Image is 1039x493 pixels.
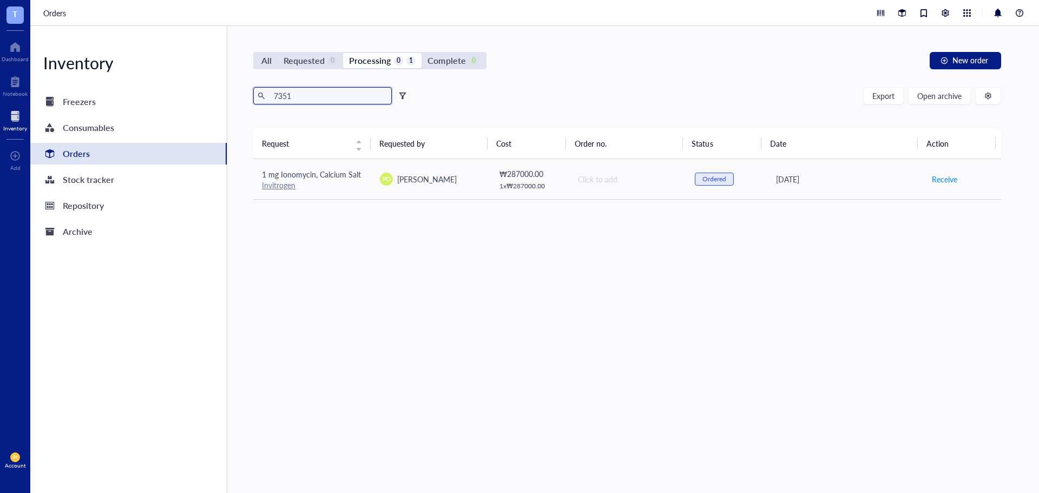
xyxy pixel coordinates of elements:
[566,128,683,159] th: Order no.
[952,56,988,64] span: New order
[261,53,272,68] div: All
[2,38,29,62] a: Dashboard
[3,125,27,132] div: Inventory
[382,174,391,183] span: PO
[63,94,96,109] div: Freezers
[63,198,104,213] div: Repository
[930,52,1001,69] button: New order
[917,91,962,100] span: Open archive
[30,143,227,165] a: Orders
[30,195,227,216] a: Repository
[428,53,465,68] div: Complete
[2,56,29,62] div: Dashboard
[63,172,114,187] div: Stock tracker
[30,91,227,113] a: Freezers
[499,182,560,190] div: 1 x ₩ 287000.00
[702,175,726,183] div: Ordered
[872,91,895,100] span: Export
[262,180,295,190] a: Invitrogen
[30,169,227,190] a: Stock tracker
[43,7,68,19] a: Orders
[30,221,227,242] a: Archive
[349,53,391,68] div: Processing
[568,159,686,200] td: Click to add
[253,128,371,159] th: Request
[3,108,27,132] a: Inventory
[397,174,457,185] span: [PERSON_NAME]
[262,169,361,180] span: 1 mg Ionomycin, Calcium Salt
[262,137,349,149] span: Request
[469,56,478,65] div: 0
[394,56,403,65] div: 0
[761,128,918,159] th: Date
[499,168,560,180] div: ₩ 287000.00
[406,56,416,65] div: 1
[284,53,325,68] div: Requested
[931,170,958,188] button: Receive
[908,87,971,104] button: Open archive
[328,56,337,65] div: 0
[918,128,996,159] th: Action
[932,173,957,185] span: Receive
[30,117,227,139] a: Consumables
[578,173,678,185] div: Click to add
[3,73,28,97] a: Notebook
[863,87,904,104] button: Export
[683,128,761,159] th: Status
[371,128,488,159] th: Requested by
[30,52,227,74] div: Inventory
[12,455,18,460] span: JH
[776,173,914,185] div: [DATE]
[269,88,387,104] input: Find orders in table
[12,7,18,21] span: T
[10,165,21,171] div: Add
[63,224,93,239] div: Archive
[488,128,565,159] th: Cost
[63,146,90,161] div: Orders
[3,90,28,97] div: Notebook
[253,52,486,69] div: segmented control
[63,120,114,135] div: Consumables
[5,462,26,469] div: Account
